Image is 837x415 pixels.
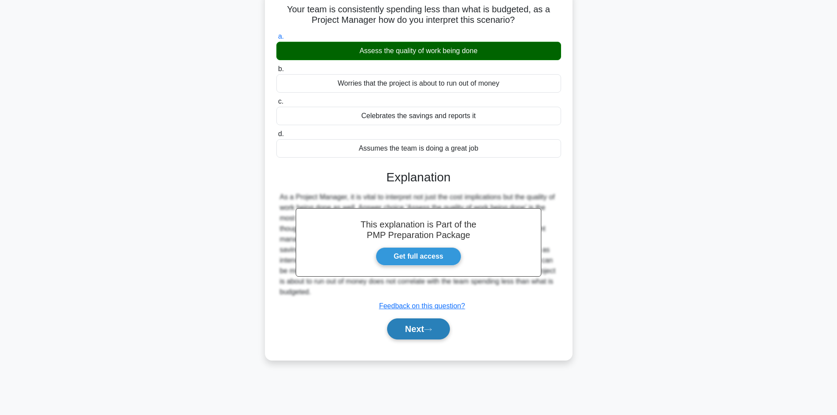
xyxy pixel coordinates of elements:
a: Get full access [376,247,461,266]
span: c. [278,97,283,105]
h5: Your team is consistently spending less than what is budgeted, as a Project Manager how do you in... [275,4,562,26]
div: Worries that the project is about to run out of money [276,74,561,93]
div: Assumes the team is doing a great job [276,139,561,158]
div: As a Project Manager, it is vital to interpret not just the cost implications but the quality of ... [280,192,558,297]
button: Next [387,318,450,339]
a: Feedback on this question? [379,302,465,310]
h3: Explanation [282,170,556,185]
span: b. [278,65,284,72]
span: a. [278,32,284,40]
div: Assess the quality of work being done [276,42,561,60]
span: d. [278,130,284,137]
div: Celebrates the savings and reports it [276,107,561,125]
